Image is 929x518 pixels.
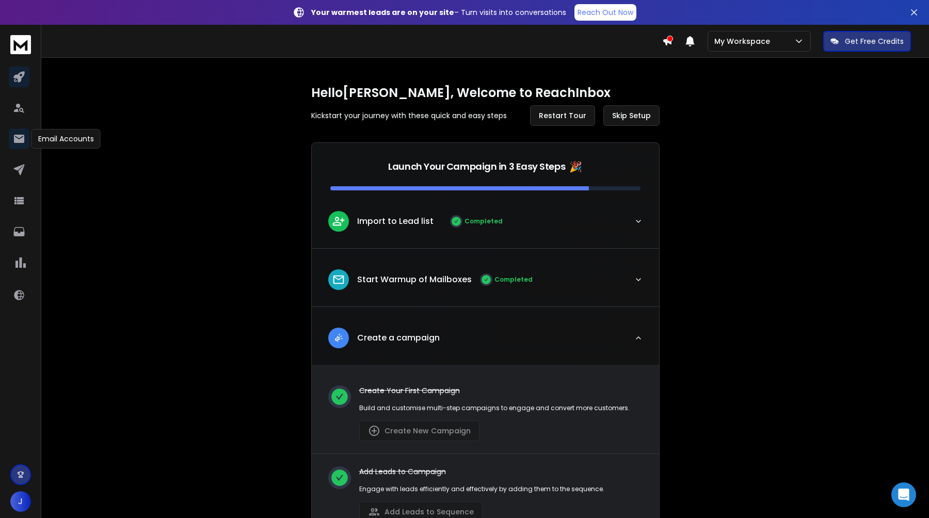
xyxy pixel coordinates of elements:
p: – Turn visits into conversations [311,7,566,18]
button: leadStart Warmup of MailboxesCompleted [312,261,659,306]
p: Kickstart your journey with these quick and easy steps [311,110,507,121]
button: Get Free Credits [823,31,911,52]
button: Restart Tour [530,105,595,126]
button: Skip Setup [603,105,660,126]
p: Start Warmup of Mailboxes [357,273,472,286]
p: Create a campaign [357,332,440,344]
span: Skip Setup [612,110,651,121]
img: lead [332,331,345,344]
p: Launch Your Campaign in 3 Easy Steps [388,159,565,174]
img: logo [10,35,31,54]
img: lead [332,215,345,228]
button: leadCreate a campaign [312,319,659,365]
p: Import to Lead list [357,215,434,228]
button: leadImport to Lead listCompleted [312,203,659,248]
a: Reach Out Now [574,4,636,21]
p: Completed [464,217,503,225]
p: Reach Out Now [578,7,633,18]
div: Open Intercom Messenger [891,482,916,507]
div: Email Accounts [31,129,101,149]
p: Engage with leads efficiently and effectively by adding them to the sequence. [359,485,604,493]
img: lead [332,273,345,286]
p: Create Your First Campaign [359,385,630,396]
strong: Your warmest leads are on your site [311,7,454,18]
span: 🎉 [569,159,582,174]
button: J [10,491,31,512]
p: My Workspace [714,36,774,46]
p: Completed [494,276,533,284]
p: Get Free Credits [845,36,904,46]
h1: Hello [PERSON_NAME] , Welcome to ReachInbox [311,85,660,101]
p: Add Leads to Campaign [359,466,604,477]
p: Build and customise multi-step campaigns to engage and convert more customers. [359,404,630,412]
